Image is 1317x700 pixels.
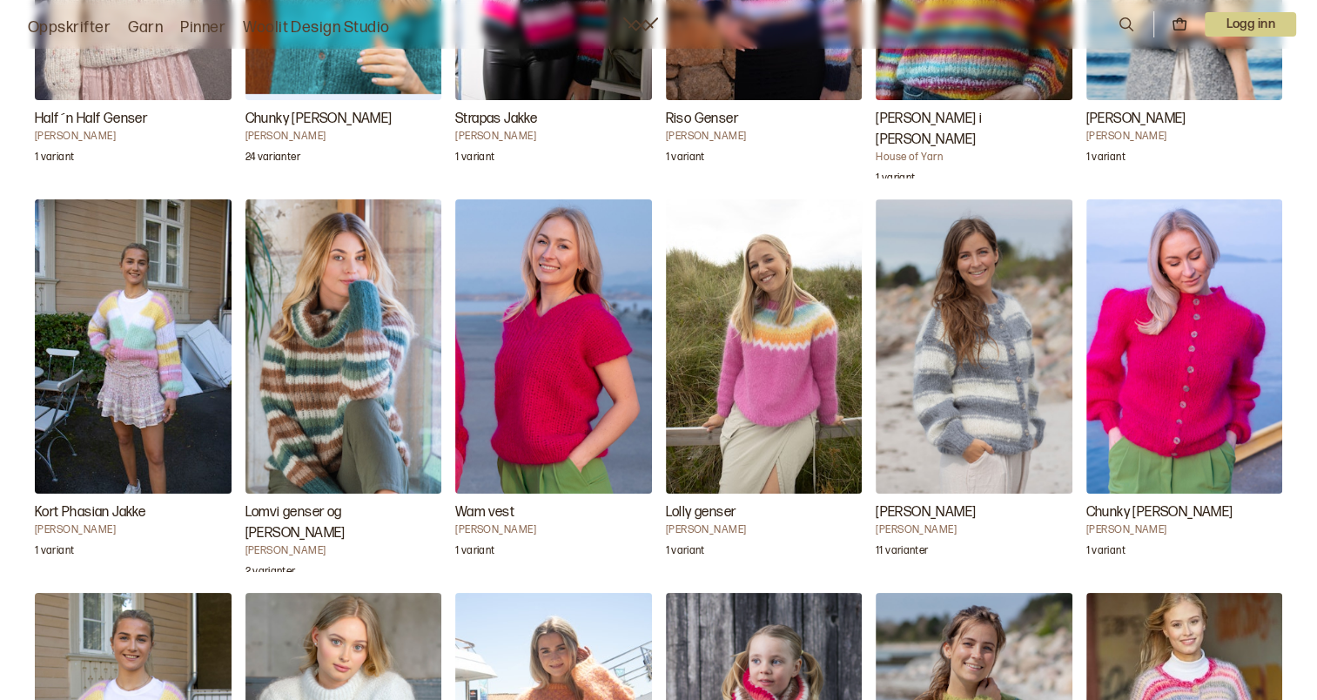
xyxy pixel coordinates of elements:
[243,16,390,40] a: Woolit Design Studio
[245,109,442,130] h3: Chunky [PERSON_NAME]
[35,544,74,562] p: 1 variant
[245,130,442,144] h4: [PERSON_NAME]
[1086,523,1283,537] h4: [PERSON_NAME]
[455,523,652,537] h4: [PERSON_NAME]
[666,130,863,144] h4: [PERSON_NAME]
[666,523,863,537] h4: [PERSON_NAME]
[35,199,232,494] img: Mari Kalberg SkjævelandKort Phasian Jakke
[35,151,74,168] p: 1 variant
[666,544,705,562] p: 1 variant
[623,17,658,31] a: Woolit
[455,199,652,572] a: Wam vest
[455,130,652,144] h4: [PERSON_NAME]
[1086,544,1125,562] p: 1 variant
[35,523,232,537] h4: [PERSON_NAME]
[1205,12,1296,37] p: Logg inn
[876,199,1072,494] img: Iselin HafseldCamillajakke - To farger
[28,16,111,40] a: Oppskrifter
[876,151,1072,165] h4: House of Yarn
[1086,502,1283,523] h3: Chunky [PERSON_NAME]
[245,544,442,558] h4: [PERSON_NAME]
[245,151,300,168] p: 24 varianter
[245,565,296,582] p: 2 varianter
[876,502,1072,523] h3: [PERSON_NAME]
[1086,199,1283,572] a: Chunky misty jakke
[455,502,652,523] h3: Wam vest
[1205,12,1296,37] button: User dropdown
[245,502,442,544] h3: Lomvi genser og [PERSON_NAME]
[245,199,442,494] img: Mari Kalberg SkjævelandLomvi genser og løs hals
[666,109,863,130] h3: Riso Genser
[666,502,863,523] h3: Lolly genser
[876,109,1072,151] h3: [PERSON_NAME] i [PERSON_NAME]
[455,199,652,494] img: Brit Frafjord ØrstavikWam vest
[35,109,232,130] h3: Half´n Half Genser
[876,523,1072,537] h4: [PERSON_NAME]
[455,151,494,168] p: 1 variant
[666,151,705,168] p: 1 variant
[1086,109,1283,130] h3: [PERSON_NAME]
[1086,151,1125,168] p: 1 variant
[1086,130,1283,144] h4: [PERSON_NAME]
[128,16,163,40] a: Garn
[1086,199,1283,494] img: Hrönn JónsdóttirChunky misty jakke
[455,109,652,130] h3: Strapas Jakke
[35,199,232,572] a: Kort Phasian Jakke
[245,199,442,572] a: Lomvi genser og løs hals
[666,199,863,572] a: Lolly genser
[876,199,1072,572] a: Camillajakke - To farger
[876,172,915,189] p: 1 variant
[35,130,232,144] h4: [PERSON_NAME]
[455,544,494,562] p: 1 variant
[35,502,232,523] h3: Kort Phasian Jakke
[666,199,863,494] img: Mari Kalberg SkjævelandLolly genser
[180,16,225,40] a: Pinner
[876,544,928,562] p: 11 varianter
